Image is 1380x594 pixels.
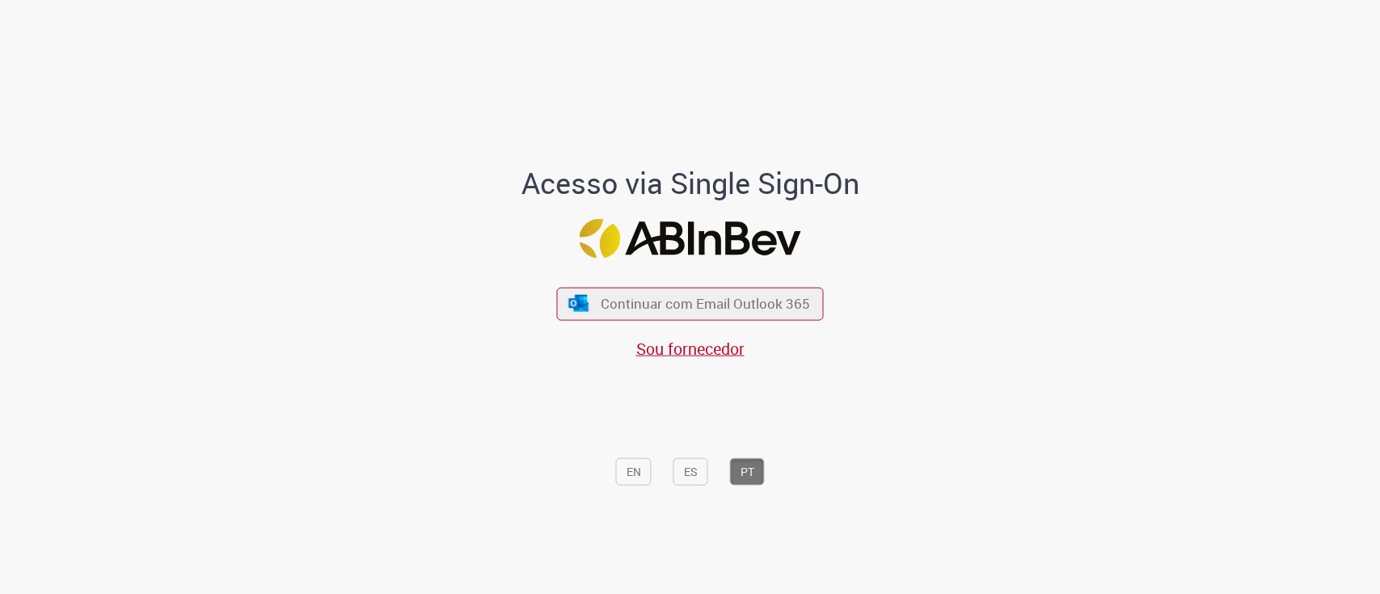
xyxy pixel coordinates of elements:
[730,458,765,486] button: PT
[580,219,801,259] img: Logo ABInBev
[601,294,810,313] span: Continuar com Email Outlook 365
[567,295,589,312] img: ícone Azure/Microsoft 360
[466,167,914,200] h1: Acesso via Single Sign-On
[557,287,824,320] button: ícone Azure/Microsoft 360 Continuar com Email Outlook 365
[673,458,708,486] button: ES
[636,338,745,360] a: Sou fornecedor
[616,458,652,486] button: EN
